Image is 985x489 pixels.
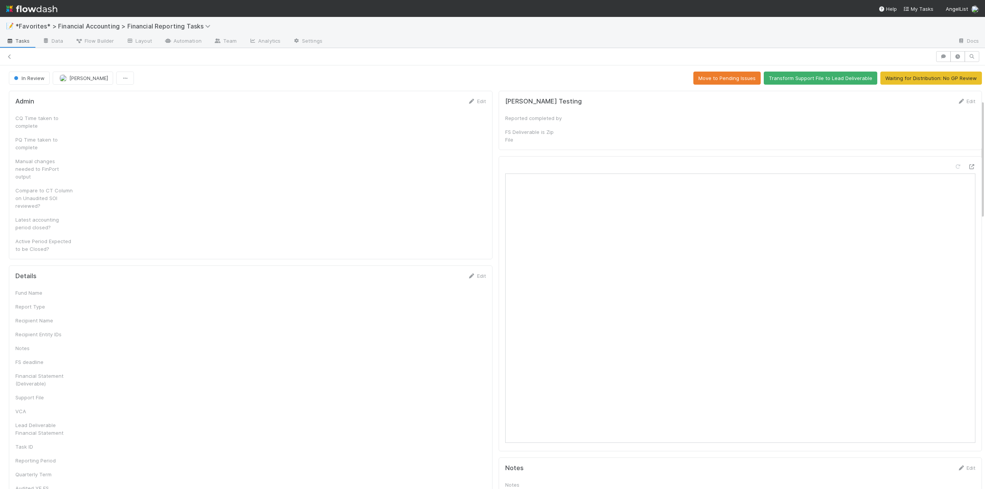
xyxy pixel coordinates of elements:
a: Docs [952,35,985,48]
span: *Favorites* > Financial Accounting > Financial Reporting Tasks [15,22,214,30]
a: Team [208,35,243,48]
button: [PERSON_NAME] [53,72,113,85]
button: In Review [9,72,50,85]
button: Waiting for Distribution: No GP Review [880,72,982,85]
a: Edit [957,98,975,104]
button: Move to Pending Issues [693,72,761,85]
div: CQ Time taken to complete [15,114,73,130]
span: [PERSON_NAME] [69,75,108,81]
h5: Admin [15,98,34,105]
div: Active Period Expected to be Closed? [15,237,73,253]
div: Financial Statement (Deliverable) [15,372,73,387]
div: Notes [15,344,73,352]
span: My Tasks [903,6,933,12]
a: Analytics [243,35,287,48]
h5: [PERSON_NAME] Testing [505,98,582,105]
div: Quarterly Term [15,471,73,478]
button: Transform Support File to Lead Deliverable [764,72,877,85]
div: Support File [15,394,73,401]
img: avatar_705f3a58-2659-4f93-91ad-7a5be837418b.png [59,74,67,82]
a: Layout [120,35,158,48]
span: Tasks [6,37,30,45]
a: Automation [158,35,208,48]
div: Lead Deliverable Financial Statement [15,421,73,437]
a: Edit [468,98,486,104]
div: Help [878,5,897,13]
img: avatar_705f3a58-2659-4f93-91ad-7a5be837418b.png [971,5,979,13]
a: Data [36,35,69,48]
div: Reporting Period [15,457,73,464]
a: Flow Builder [69,35,120,48]
div: Manual changes needed to FinPort output [15,157,73,180]
div: FS deadline [15,358,73,366]
div: VCA [15,407,73,415]
div: Notes [505,481,563,489]
span: Flow Builder [75,37,114,45]
div: Reported completed by [505,114,563,122]
div: Recipient Name [15,317,73,324]
div: Task ID [15,443,73,451]
div: PQ Time taken to complete [15,136,73,151]
span: AngelList [946,6,968,12]
div: Latest accounting period closed? [15,216,73,231]
span: 📝 [6,23,14,29]
div: Compare to CT Column on Unaudited SOI reviewed? [15,187,73,210]
img: logo-inverted-e16ddd16eac7371096b0.svg [6,2,57,15]
span: In Review [12,75,45,81]
h5: Notes [505,464,524,472]
a: Edit [468,273,486,279]
div: FS Deliverable is Zip File [505,128,563,144]
h5: Details [15,272,37,280]
div: Recipient Entity IDs [15,330,73,338]
a: My Tasks [903,5,933,13]
a: Settings [287,35,329,48]
div: Report Type [15,303,73,310]
div: Fund Name [15,289,73,297]
a: Edit [957,465,975,471]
